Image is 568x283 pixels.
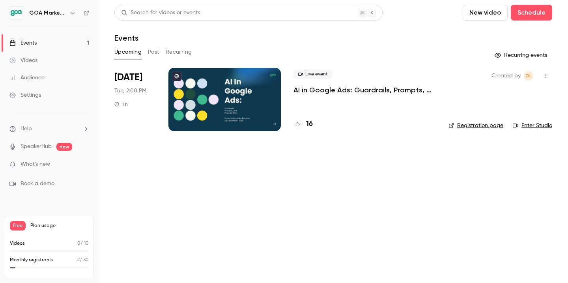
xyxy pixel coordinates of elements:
span: 0 [77,241,80,246]
a: Enter Studio [513,122,552,129]
span: Help [21,125,32,133]
span: [DATE] [114,71,142,84]
div: Settings [9,91,41,99]
iframe: Noticeable Trigger [80,161,89,168]
img: GOA Marketing [10,7,22,19]
p: Monthly registrants [10,257,54,264]
p: / 30 [77,257,89,264]
h4: 16 [306,119,313,129]
span: Olivia Lauridsen [524,71,533,81]
a: Registration page [448,122,503,129]
button: Schedule [511,5,552,21]
button: Recurring [166,46,192,58]
p: / 10 [77,240,89,247]
span: Tue, 2:00 PM [114,87,146,95]
div: Videos [9,56,37,64]
span: OL [525,71,532,81]
a: 16 [293,119,313,129]
span: Book a demo [21,180,54,188]
button: Recurring events [491,49,552,62]
h6: GOA Marketing [29,9,66,17]
span: 2 [77,258,80,262]
button: Upcoming [114,46,142,58]
div: Audience [9,74,45,82]
span: Created by [491,71,521,81]
span: Plan usage [30,223,89,229]
span: new [56,143,72,151]
a: SpeakerHub [21,142,52,151]
div: 1 h [114,101,128,107]
span: Free [10,221,26,231]
div: Events [9,39,37,47]
li: help-dropdown-opener [9,125,89,133]
button: Past [148,46,159,58]
div: Search for videos or events [121,9,200,17]
h1: Events [114,33,138,43]
div: Sep 23 Tue, 2:00 PM (Europe/London) [114,68,156,131]
a: AI in Google Ads: Guardrails, Prompts, and Practical Wins [293,85,436,95]
button: New video [463,5,508,21]
span: Live event [293,69,333,79]
p: Videos [10,240,25,247]
span: What's new [21,160,50,169]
